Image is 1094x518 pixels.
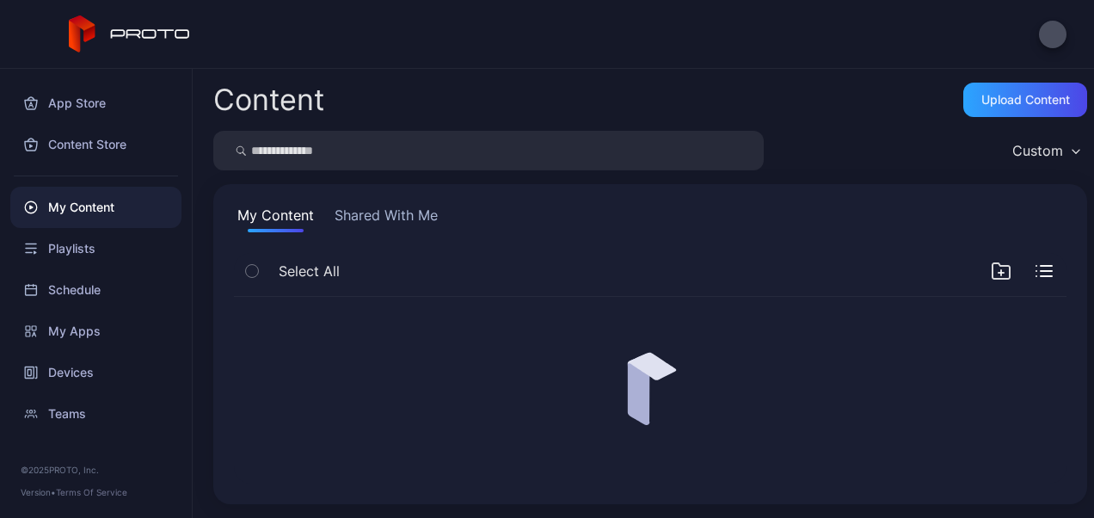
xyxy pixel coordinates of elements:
span: Version • [21,487,56,497]
a: My Content [10,187,181,228]
a: Playlists [10,228,181,269]
a: App Store [10,83,181,124]
div: Custom [1012,142,1063,159]
a: Terms Of Service [56,487,127,497]
div: © 2025 PROTO, Inc. [21,463,171,477]
span: Select All [279,261,340,281]
div: Upload Content [981,93,1070,107]
button: Upload Content [963,83,1087,117]
button: Shared With Me [331,205,441,232]
div: Content [213,85,324,114]
a: My Apps [10,311,181,352]
a: Devices [10,352,181,393]
a: Content Store [10,124,181,165]
a: Teams [10,393,181,435]
button: Custom [1004,131,1087,170]
a: Schedule [10,269,181,311]
button: My Content [234,205,317,232]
